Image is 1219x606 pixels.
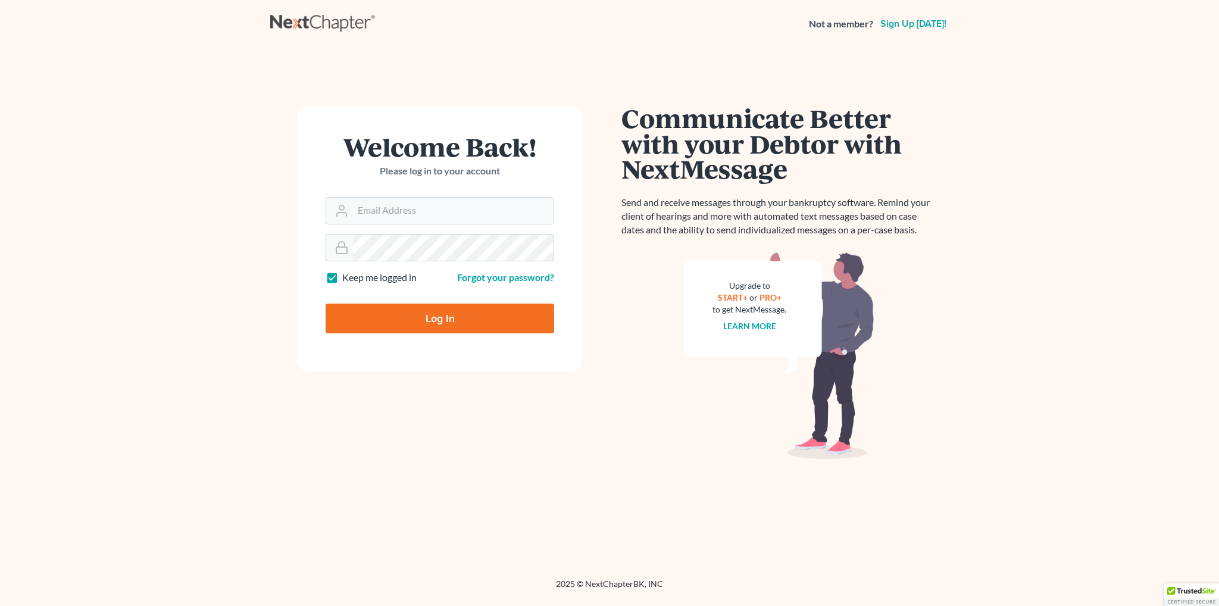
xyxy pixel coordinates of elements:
[759,292,782,302] a: PRO+
[718,292,748,302] a: START+
[809,17,873,31] strong: Not a member?
[621,196,937,237] p: Send and receive messages through your bankruptcy software. Remind your client of hearings and mo...
[326,134,554,160] h1: Welcome Back!
[270,578,949,599] div: 2025 © NextChapterBK, INC
[353,198,554,224] input: Email Address
[723,321,776,331] a: Learn more
[684,251,874,460] img: nextmessage_bg-59042aed3d76b12b5cd301f8e5b87938c9018125f34e5fa2b7a6b67550977c72.svg
[749,292,758,302] span: or
[457,271,554,283] a: Forgot your password?
[621,105,937,182] h1: Communicate Better with your Debtor with NextMessage
[1164,583,1219,606] div: TrustedSite Certified
[326,304,554,333] input: Log In
[712,280,786,292] div: Upgrade to
[342,271,417,285] label: Keep me logged in
[712,304,786,316] div: to get NextMessage.
[878,19,949,29] a: Sign up [DATE]!
[326,164,554,178] p: Please log in to your account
